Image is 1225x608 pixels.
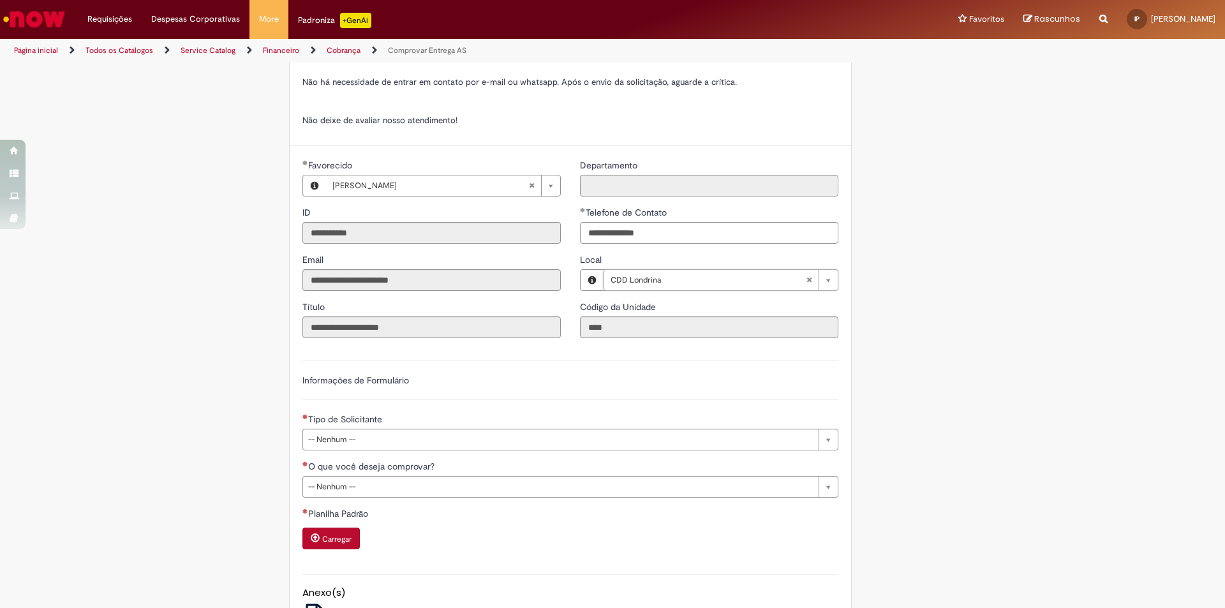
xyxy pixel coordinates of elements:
img: ServiceNow [1,6,67,32]
a: Service Catalog [181,45,235,56]
span: Necessários [302,461,308,466]
span: IP [1134,15,1140,23]
a: Cobrança [327,45,360,56]
span: Rascunhos [1034,13,1080,25]
span: Planilha Padrão [308,508,371,519]
input: Código da Unidade [580,316,838,338]
span: Necessários [302,508,308,514]
input: Departamento [580,175,838,196]
label: Informações de Formulário [302,374,409,386]
label: Somente leitura - ID [302,206,313,219]
span: O que você deseja comprovar? [308,461,437,472]
ul: Trilhas de página [10,39,807,63]
span: Favoritos [969,13,1004,26]
span: Telefone de Contato [586,207,669,218]
span: Somente leitura - Email [302,254,326,265]
span: -- Nenhum -- [308,477,812,497]
span: Requisições [87,13,132,26]
a: Página inicial [14,45,58,56]
span: Não deixe de avaliar nosso atendimento! [302,115,457,126]
a: Financeiro [263,45,299,56]
span: Necessários - Favorecido [308,159,355,171]
span: [PERSON_NAME] [332,175,528,196]
label: Somente leitura - Código da Unidade [580,300,658,313]
a: CDD LondrinaLimpar campo Local [604,270,838,290]
span: Necessários [302,414,308,419]
a: [PERSON_NAME]Limpar campo Favorecido [326,175,560,196]
small: Carregar [322,534,352,544]
input: Telefone de Contato [580,222,838,244]
input: ID [302,222,561,244]
span: Somente leitura - ID [302,207,313,218]
input: Título [302,316,561,338]
label: Somente leitura - Email [302,253,326,266]
span: [PERSON_NAME] [1151,13,1215,24]
a: Todos os Catálogos [85,45,153,56]
span: Obrigatório Preenchido [580,207,586,212]
button: Carregar anexo de Planilha Padrão Required [302,528,360,549]
a: Comprovar Entrega AS [388,45,466,56]
span: Não há necessidade de entrar em contato por e-mail ou whatsapp. Após o envio da solicitação, agua... [302,77,737,87]
span: Somente leitura - Título [302,301,327,313]
abbr: Limpar campo Favorecido [522,175,541,196]
label: Somente leitura - Departamento [580,159,640,172]
p: +GenAi [340,13,371,28]
label: Somente leitura - Título [302,300,327,313]
span: Somente leitura - Departamento [580,159,640,171]
div: Padroniza [298,13,371,28]
span: Local [580,254,604,265]
input: Email [302,269,561,291]
span: CDD Londrina [611,270,806,290]
a: Rascunhos [1023,13,1080,26]
span: Somente leitura - Código da Unidade [580,301,658,313]
button: Local, Visualizar este registro CDD Londrina [581,270,604,290]
abbr: Limpar campo Local [799,270,819,290]
span: More [259,13,279,26]
button: Favorecido, Visualizar este registro Isabella Pereira [303,175,326,196]
h5: Anexo(s) [302,588,838,598]
span: Despesas Corporativas [151,13,240,26]
span: -- Nenhum -- [308,429,812,450]
span: Obrigatório Preenchido [302,160,308,165]
span: Tipo de Solicitante [308,413,385,425]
